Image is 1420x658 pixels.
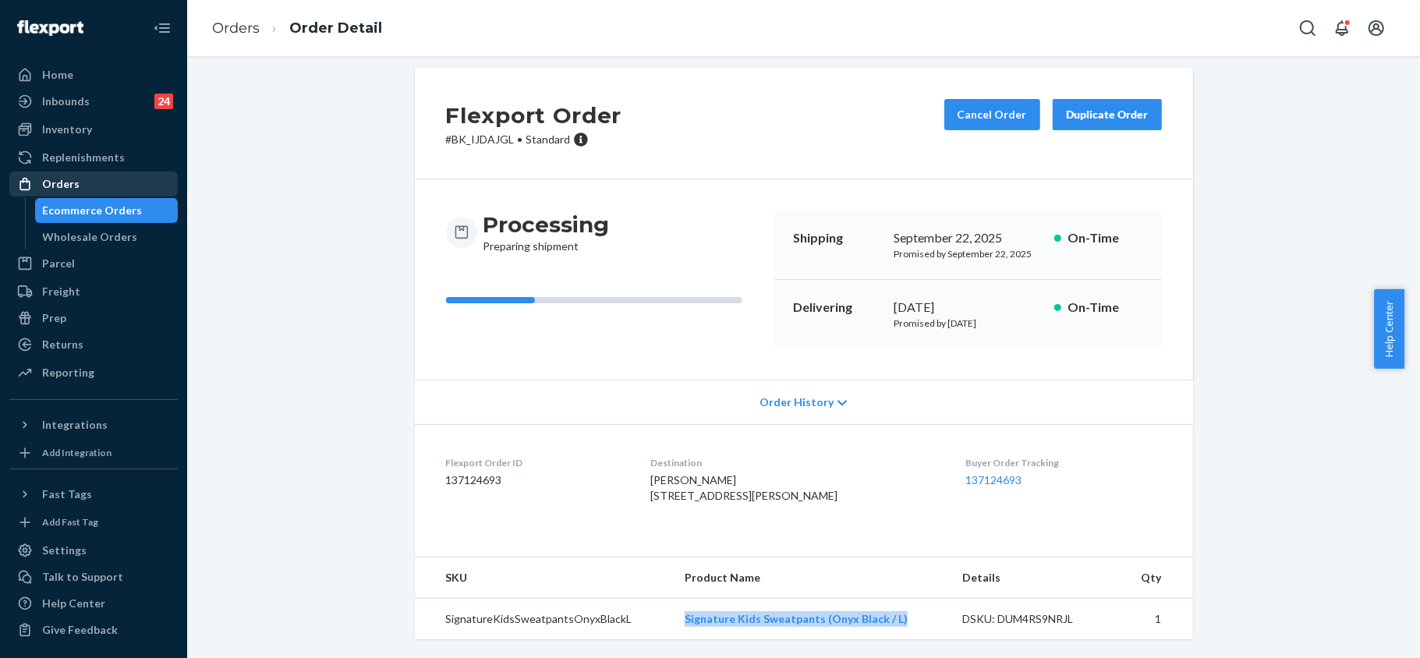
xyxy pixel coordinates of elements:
[1066,107,1149,122] div: Duplicate Order
[42,67,73,83] div: Home
[965,473,1022,486] a: 137124693
[944,99,1040,130] button: Cancel Order
[9,360,178,385] a: Reporting
[42,256,75,271] div: Parcel
[415,599,672,640] td: SignatureKidsSweatpantsOnyxBlackL
[42,622,118,638] div: Give Feedback
[9,117,178,142] a: Inventory
[9,89,178,114] a: Inbounds24
[35,198,179,223] a: Ecommerce Orders
[446,99,622,132] h2: Flexport Order
[9,591,178,616] a: Help Center
[42,122,92,137] div: Inventory
[1121,599,1193,640] td: 1
[446,456,626,469] dt: Flexport Order ID
[9,617,178,642] button: Give Feedback
[685,612,908,625] a: Signature Kids Sweatpants (Onyx Black / L)
[42,543,87,558] div: Settings
[526,133,571,146] span: Standard
[42,94,90,109] div: Inbounds
[9,513,178,532] a: Add Fast Tag
[672,557,950,599] th: Product Name
[42,150,125,165] div: Replenishments
[42,310,66,326] div: Prep
[9,172,178,196] a: Orders
[894,299,1042,317] div: [DATE]
[147,12,178,44] button: Close Navigation
[1292,12,1323,44] button: Open Search Box
[415,557,672,599] th: SKU
[894,247,1042,260] p: Promised by September 22, 2025
[650,456,940,469] dt: Destination
[43,203,143,218] div: Ecommerce Orders
[793,299,882,317] p: Delivering
[793,229,882,247] p: Shipping
[950,557,1121,599] th: Details
[42,446,112,459] div: Add Integration
[650,473,837,502] span: [PERSON_NAME] [STREET_ADDRESS][PERSON_NAME]
[9,482,178,507] button: Fast Tags
[42,176,80,192] div: Orders
[760,394,834,410] span: Order History
[289,19,382,37] a: Order Detail
[518,133,523,146] span: •
[17,20,83,36] img: Flexport logo
[1068,299,1143,317] p: On-Time
[9,332,178,357] a: Returns
[42,337,83,352] div: Returns
[42,417,108,433] div: Integrations
[9,444,178,462] a: Add Integration
[9,279,178,304] a: Freight
[9,412,178,437] button: Integrations
[35,225,179,249] a: Wholesale Orders
[43,229,138,245] div: Wholesale Orders
[965,456,1162,469] dt: Buyer Order Tracking
[894,229,1042,247] div: September 22, 2025
[42,284,80,299] div: Freight
[1361,12,1392,44] button: Open account menu
[9,62,178,87] a: Home
[1326,12,1358,44] button: Open notifications
[42,515,98,529] div: Add Fast Tag
[1068,229,1143,247] p: On-Time
[212,19,260,37] a: Orders
[154,94,173,109] div: 24
[446,472,626,488] dd: 137124693
[42,569,123,585] div: Talk to Support
[1121,557,1193,599] th: Qty
[9,538,178,563] a: Settings
[1053,99,1162,130] button: Duplicate Order
[962,611,1109,627] div: DSKU: DUM4RS9NRJL
[200,5,395,51] ol: breadcrumbs
[894,317,1042,330] p: Promised by [DATE]
[42,486,92,502] div: Fast Tags
[9,564,178,589] a: Talk to Support
[9,306,178,331] a: Prep
[9,145,178,170] a: Replenishments
[483,210,610,239] h3: Processing
[9,251,178,276] a: Parcel
[483,210,610,254] div: Preparing shipment
[42,365,94,380] div: Reporting
[42,596,105,611] div: Help Center
[446,132,622,147] p: # BK_IJDAJGL
[1374,289,1404,369] button: Help Center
